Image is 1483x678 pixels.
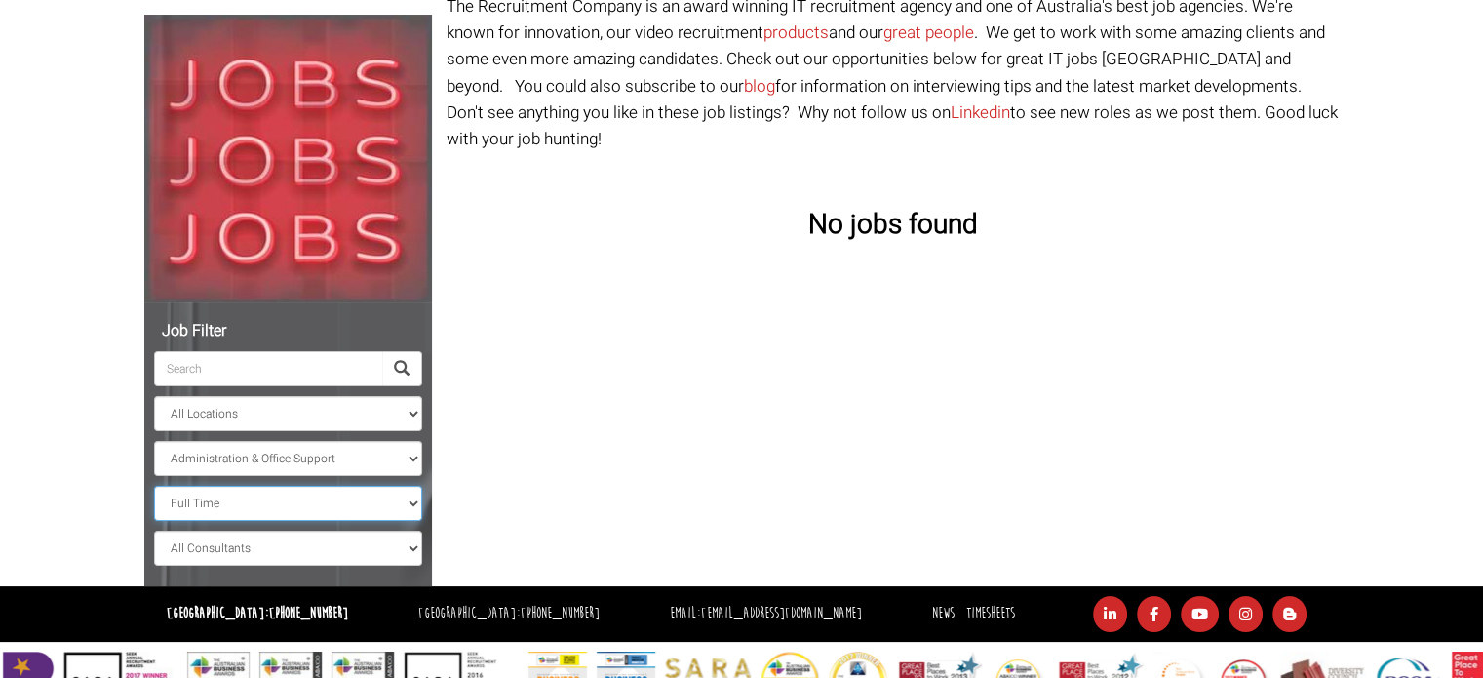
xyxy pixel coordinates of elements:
[269,604,348,622] a: [PHONE_NUMBER]
[951,100,1010,125] a: Linkedin
[932,604,955,622] a: News
[665,600,867,628] li: Email:
[413,600,605,628] li: [GEOGRAPHIC_DATA]:
[154,323,422,340] h5: Job Filter
[521,604,600,622] a: [PHONE_NUMBER]
[966,604,1015,622] a: Timesheets
[447,211,1339,241] h3: No jobs found
[167,604,348,622] strong: [GEOGRAPHIC_DATA]:
[883,20,974,45] a: great people
[701,604,862,622] a: [EMAIL_ADDRESS][DOMAIN_NAME]
[144,15,432,302] img: Jobs, Jobs, Jobs
[744,74,775,99] a: blog
[763,20,829,45] a: products
[154,351,382,386] input: Search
